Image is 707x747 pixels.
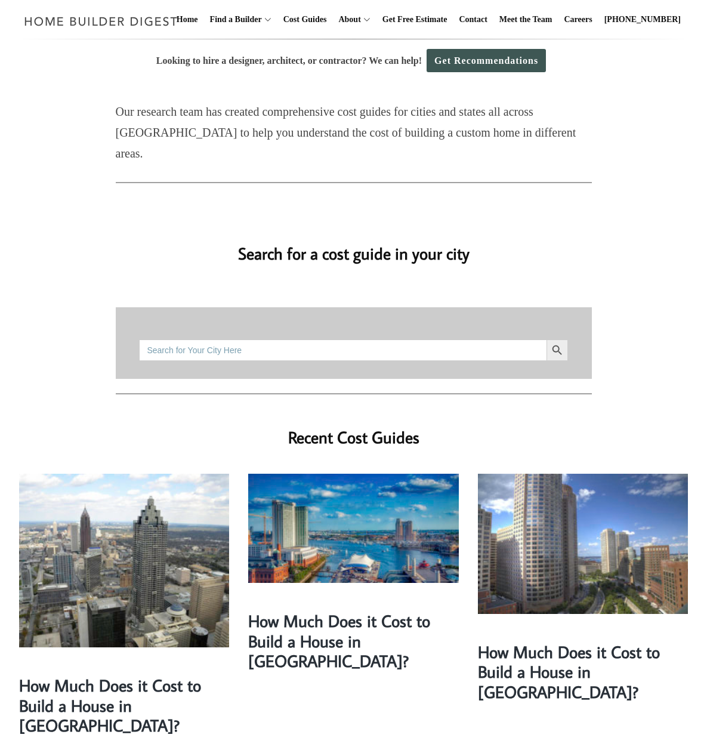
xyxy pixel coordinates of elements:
[116,101,592,164] p: Our research team has created comprehensive cost guides for cities and states all across [GEOGRAP...
[139,339,546,361] input: Search for Your City Here
[334,1,360,39] a: About
[560,1,597,39] a: Careers
[495,1,557,39] a: Meet the Team
[19,224,688,266] h2: Search for a cost guide in your city
[172,1,203,39] a: Home
[551,344,564,357] svg: Search
[19,10,183,33] img: Home Builder Digest
[600,1,686,39] a: [PHONE_NUMBER]
[116,409,592,450] h2: Recent Cost Guides
[205,1,262,39] a: Find a Builder
[378,1,452,39] a: Get Free Estimate
[19,674,201,736] a: How Much Does it Cost to Build a House in [GEOGRAPHIC_DATA]?
[279,1,332,39] a: Cost Guides
[454,1,492,39] a: Contact
[427,49,546,72] a: Get Recommendations
[248,610,430,672] a: How Much Does it Cost to Build a House in [GEOGRAPHIC_DATA]?
[478,641,660,703] a: How Much Does it Cost to Build a House in [GEOGRAPHIC_DATA]?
